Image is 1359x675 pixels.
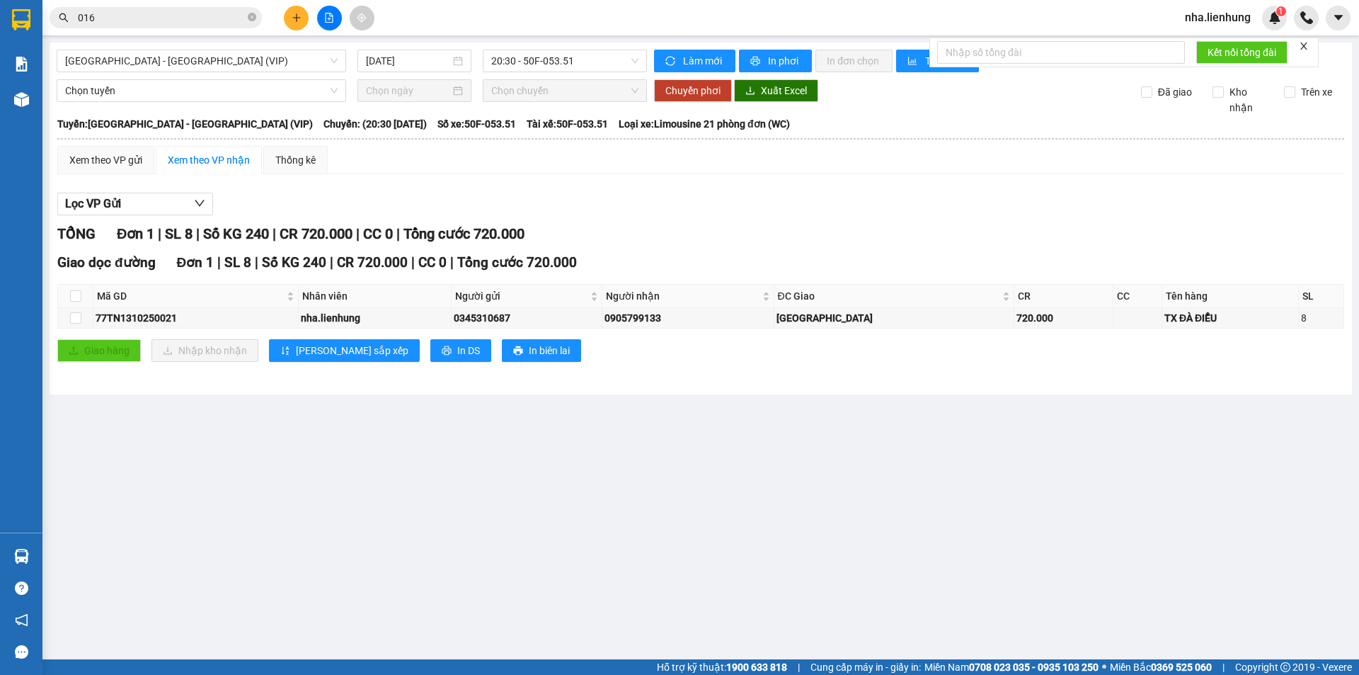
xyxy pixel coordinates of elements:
th: Tên hàng [1162,285,1299,308]
span: Lọc VP Gửi [65,195,121,212]
span: Số xe: 50F-053.51 [437,116,516,132]
button: caret-down [1326,6,1351,30]
span: close-circle [248,11,256,25]
button: Lọc VP Gửi [57,193,213,215]
span: printer [750,56,762,67]
button: sort-ascending[PERSON_NAME] sắp xếp [269,339,420,362]
div: Xem theo VP nhận [168,152,250,168]
th: SL [1299,285,1344,308]
span: Số KG 240 [203,225,269,242]
button: file-add [317,6,342,30]
button: syncLàm mới [654,50,735,72]
input: 13/10/2025 [366,53,450,69]
span: Làm mới [683,53,724,69]
span: Chọn chuyến [491,80,638,101]
span: search [59,13,69,23]
div: nha.lienhung [301,310,449,326]
div: Xem theo VP gửi [69,152,142,168]
button: downloadNhập kho nhận [151,339,258,362]
span: | [330,254,333,271]
span: | [411,254,415,271]
span: close [1299,41,1309,51]
span: copyright [1280,662,1290,672]
span: file-add [324,13,334,23]
span: CC 0 [418,254,447,271]
span: Xuất Excel [761,83,807,98]
button: aim [350,6,374,30]
span: CC 0 [363,225,393,242]
span: Mã GD [97,288,284,304]
span: In biên lai [529,343,570,358]
span: nha.lienhung [1174,8,1262,26]
button: Chuyển phơi [654,79,732,102]
sup: 1 [1276,6,1286,16]
span: 20:30 - 50F-053.51 [491,50,638,72]
input: Nhập số tổng đài [937,41,1185,64]
input: Chọn ngày [366,83,450,98]
strong: 0708 023 035 - 0935 103 250 [969,662,1099,673]
span: Đơn 1 [177,254,214,271]
span: CR 720.000 [337,254,408,271]
strong: 0369 525 060 [1151,662,1212,673]
input: Tìm tên, số ĐT hoặc mã đơn [78,10,245,25]
span: | [450,254,454,271]
span: close-circle [248,13,256,21]
span: Nha Trang - Đà Nẵng (VIP) [65,50,338,72]
span: sync [665,56,677,67]
span: notification [15,613,28,627]
span: message [15,645,28,659]
span: ĐC Giao [778,288,1000,304]
span: | [217,254,221,271]
span: CR 720.000 [280,225,352,242]
span: Miền Nam [924,659,1099,675]
span: aim [357,13,367,23]
button: downloadXuất Excel [734,79,818,102]
button: bar-chartThống kê [896,50,979,72]
span: | [158,225,161,242]
span: Đơn 1 [117,225,154,242]
span: | [396,225,400,242]
img: solution-icon [14,57,29,72]
img: logo-vxr [12,9,30,30]
td: 77TN1310250021 [93,308,299,329]
span: Kết nối tổng đài [1208,45,1276,60]
span: Hỗ trợ kỹ thuật: [657,659,787,675]
span: [PERSON_NAME] sắp xếp [296,343,408,358]
span: plus [292,13,302,23]
button: plus [284,6,309,30]
span: Đã giao [1152,84,1198,100]
span: bar-chart [907,56,919,67]
span: Trên xe [1295,84,1338,100]
img: warehouse-icon [14,92,29,107]
button: In đơn chọn [815,50,893,72]
div: 0905799133 [604,310,771,326]
span: | [356,225,360,242]
span: | [1222,659,1225,675]
img: icon-new-feature [1268,11,1281,24]
span: In phơi [768,53,801,69]
span: Miền Bắc [1110,659,1212,675]
span: TỔNG [57,225,96,242]
span: caret-down [1332,11,1345,24]
span: In DS [457,343,480,358]
span: download [745,86,755,97]
span: Tổng cước 720.000 [457,254,577,271]
span: Tổng cước 720.000 [403,225,524,242]
b: Tuyến: [GEOGRAPHIC_DATA] - [GEOGRAPHIC_DATA] (VIP) [57,118,313,130]
button: printerIn phơi [739,50,812,72]
button: printerIn biên lai [502,339,581,362]
span: printer [442,346,452,357]
div: TX ĐÀ ĐIỂU [1164,310,1296,326]
span: sort-ascending [280,346,290,357]
strong: 1900 633 818 [726,662,787,673]
span: Người gửi [455,288,588,304]
span: question-circle [15,582,28,595]
span: ⚪️ [1102,664,1106,670]
img: phone-icon [1300,11,1313,24]
button: uploadGiao hàng [57,339,141,362]
span: | [798,659,800,675]
span: | [196,225,200,242]
span: Chuyến: (20:30 [DATE]) [323,116,427,132]
button: Kết nối tổng đài [1196,41,1288,64]
div: 8 [1301,310,1341,326]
